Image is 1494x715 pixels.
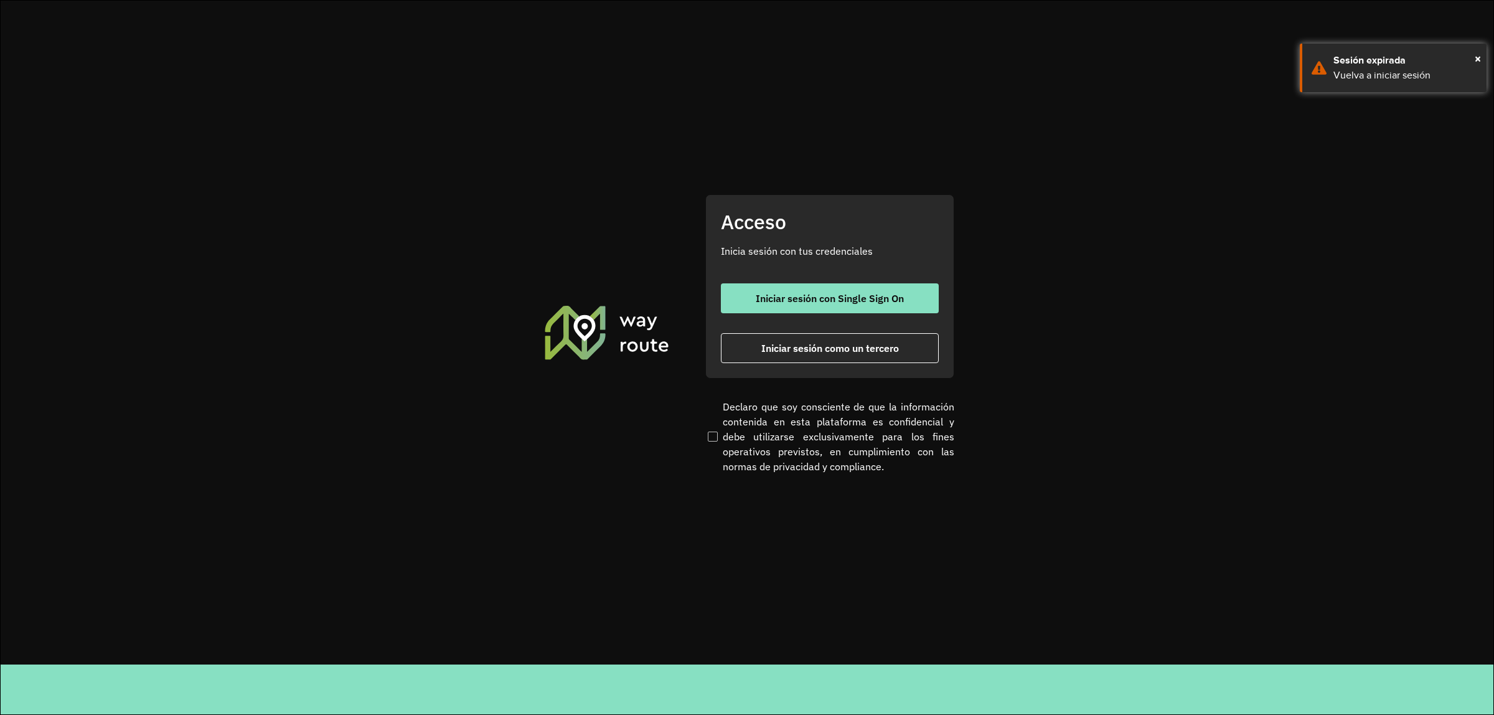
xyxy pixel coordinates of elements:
[1475,49,1481,68] button: Close
[1333,53,1477,68] div: Sesión expirada
[761,343,899,353] span: Iniciar sesión como un tercero
[1333,68,1477,83] div: Vuelva a iniciar sesión
[756,293,904,303] span: Iniciar sesión con Single Sign On
[721,244,939,258] p: Inicia sesión con tus credenciales
[705,399,954,474] label: Declaro que soy consciente de que la información contenida en esta plataforma es confidencial y d...
[543,304,671,361] img: Roteirizador AmbevTech
[721,283,939,313] button: button
[721,210,939,234] h2: Acceso
[1475,49,1481,68] span: ×
[721,333,939,363] button: button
